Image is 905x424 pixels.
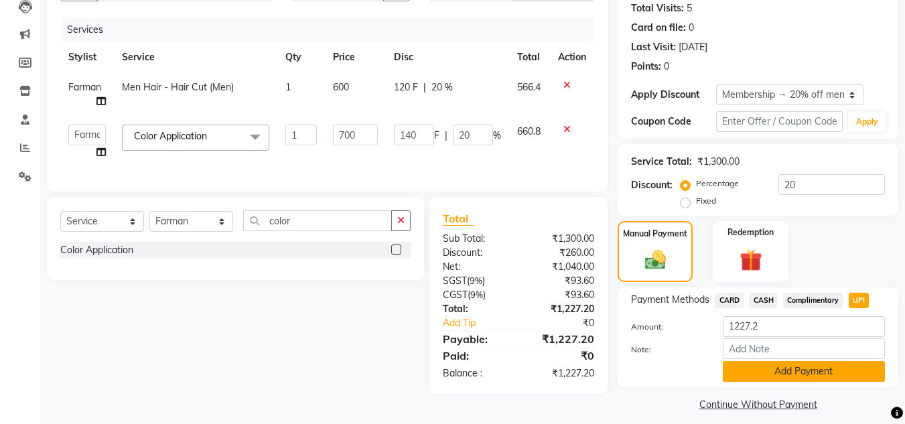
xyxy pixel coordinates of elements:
span: CASH [749,293,778,308]
div: 5 [687,1,692,15]
label: Percentage [696,178,739,190]
div: Total: [433,302,518,316]
div: Card on file: [631,21,686,35]
div: ₹1,227.20 [518,302,604,316]
label: Manual Payment [623,228,687,240]
div: Color Application [60,243,133,257]
div: ₹1,040.00 [518,260,604,274]
span: F [434,129,439,143]
div: Paid: [433,348,518,364]
span: 1 [285,81,291,93]
img: _cash.svg [638,248,673,272]
div: Payable: [433,331,518,347]
span: Farman [68,81,101,93]
div: Balance : [433,366,518,380]
button: Add Payment [723,361,885,382]
span: Total [443,212,474,226]
div: ₹260.00 [518,246,604,260]
label: Note: [621,344,712,356]
a: Continue Without Payment [620,398,896,412]
div: ₹0 [533,316,605,330]
th: Price [325,42,386,72]
div: ₹0 [518,348,604,364]
span: 120 F [394,80,418,94]
div: Apply Discount [631,88,715,102]
span: 566.4 [517,81,541,93]
div: ( ) [433,288,518,302]
label: Redemption [727,226,774,238]
div: Total Visits: [631,1,684,15]
img: _gift.svg [733,246,769,274]
span: Color Application [134,130,207,142]
div: Coupon Code [631,115,715,129]
div: Discount: [631,178,673,192]
div: 0 [689,21,694,35]
div: Points: [631,60,661,74]
button: Apply [848,112,886,132]
a: x [207,130,213,142]
div: Net: [433,260,518,274]
th: Stylist [60,42,114,72]
div: ₹1,300.00 [518,232,604,246]
th: Qty [277,42,325,72]
div: ₹93.60 [518,288,604,302]
span: Complimentary [783,293,843,308]
div: Services [62,17,604,42]
div: [DATE] [679,40,707,54]
span: Payment Methods [631,293,709,307]
label: Amount: [621,321,712,333]
span: 660.8 [517,125,541,137]
div: ₹1,300.00 [697,155,740,169]
th: Action [550,42,594,72]
span: % [493,129,501,143]
span: | [445,129,447,143]
span: CARD [715,293,744,308]
a: Add Tip [433,316,533,330]
th: Total [509,42,550,72]
span: 600 [333,81,349,93]
span: UPI [849,293,869,308]
th: Disc [386,42,509,72]
div: Sub Total: [433,232,518,246]
span: 9% [470,289,483,300]
th: Service [114,42,277,72]
div: Service Total: [631,155,692,169]
span: CGST [443,289,468,301]
div: ₹1,227.20 [518,366,604,380]
span: | [423,80,426,94]
span: SGST [443,275,467,287]
span: 9% [470,275,482,286]
div: ( ) [433,274,518,288]
input: Amount [723,316,885,337]
div: ₹93.60 [518,274,604,288]
span: Men Hair - Hair Cut (Men) [122,81,234,93]
label: Fixed [696,195,716,207]
span: 20 % [431,80,453,94]
div: ₹1,227.20 [518,331,604,347]
div: Last Visit: [631,40,676,54]
input: Enter Offer / Coupon Code [716,111,843,132]
input: Add Note [723,338,885,359]
div: Discount: [433,246,518,260]
div: 0 [664,60,669,74]
input: Search or Scan [243,210,392,231]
